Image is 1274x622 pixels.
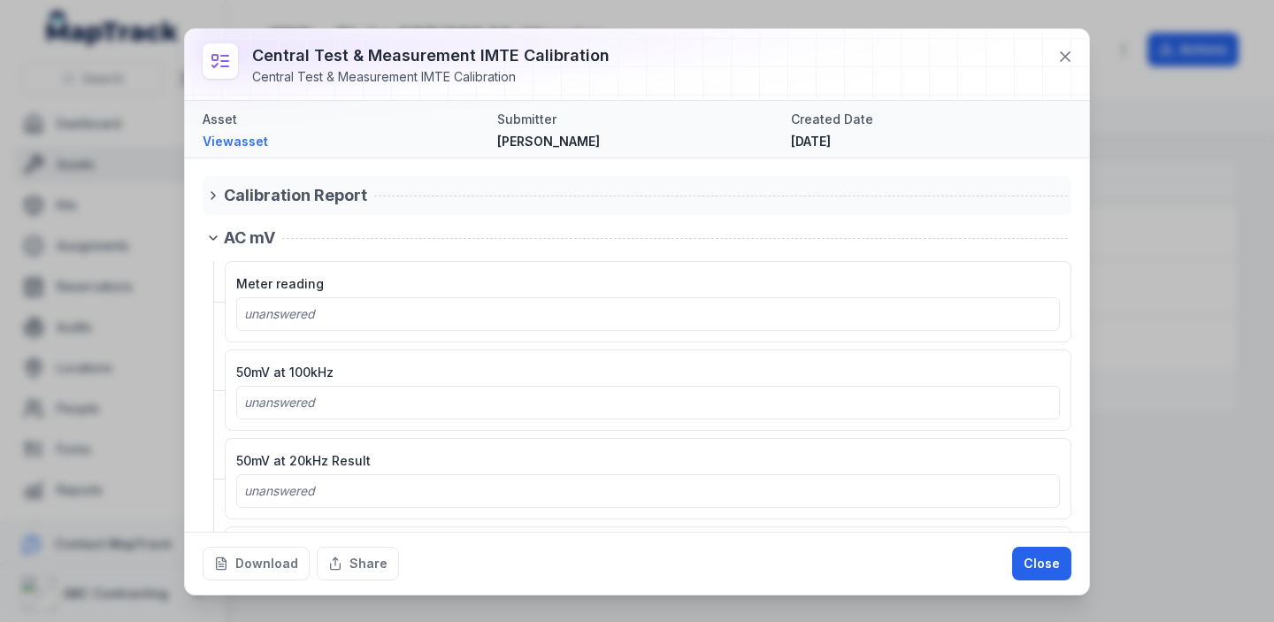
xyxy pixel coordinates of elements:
[244,306,315,321] span: unanswered
[791,134,831,149] span: [DATE]
[252,68,610,86] div: Central Test & Measurement IMTE Calibration
[252,43,610,68] h3: Central Test & Measurement IMTE Calibration
[497,111,556,127] span: Submitter
[244,395,315,410] span: unanswered
[203,133,483,150] a: Viewasset
[236,276,324,291] span: Meter reading
[236,453,371,468] span: 50mV at 20kHz Result
[236,365,334,380] span: 50mV at 100kHz
[791,134,831,149] time: 8/20/2025, 7:24:40 AM
[244,483,315,498] span: unanswered
[497,134,600,149] span: [PERSON_NAME]
[1012,547,1071,580] button: Close
[203,111,237,127] span: Asset
[224,183,367,208] span: Calibration Report
[317,547,399,580] button: Share
[224,226,275,250] span: AC mV
[203,547,310,580] button: Download
[791,111,873,127] span: Created Date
